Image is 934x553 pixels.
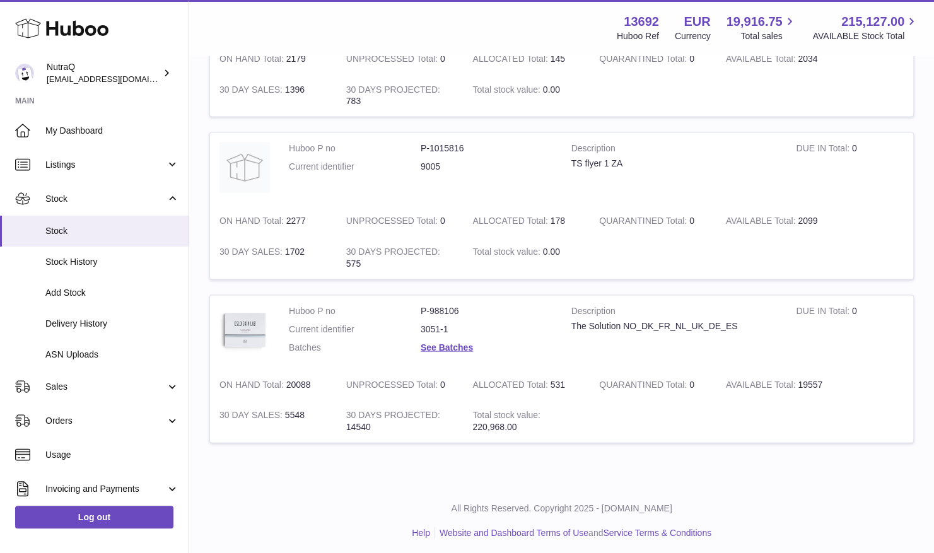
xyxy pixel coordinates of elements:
span: Usage [45,449,179,461]
li: and [435,527,711,538]
span: Stock History [45,256,179,268]
strong: ALLOCATED Total [472,53,550,66]
td: 5548 [210,399,337,442]
td: 783 [337,74,464,117]
a: Log out [15,506,173,528]
span: My Dashboard [45,125,179,137]
strong: ON HAND Total [219,379,286,392]
div: Huboo Ref [617,30,659,42]
strong: QUARANTINED Total [599,379,689,392]
a: Help [412,527,430,537]
td: 20088 [210,369,337,400]
strong: Description [571,305,778,320]
span: Invoicing and Payments [45,483,166,495]
span: AVAILABLE Stock Total [812,30,919,42]
span: 0.00 [543,246,560,256]
div: The Solution NO_DK_FR_NL_UK_DE_ES [571,320,778,332]
span: Total sales [740,30,797,42]
td: 1702 [210,236,337,279]
span: Listings [45,159,166,171]
td: 0 [786,132,913,205]
span: 19,916.75 [726,13,782,30]
strong: AVAILABLE Total [726,215,798,228]
strong: Description [571,142,778,157]
dt: Batches [289,341,421,353]
strong: 30 DAYS PROJECTED [346,409,440,422]
a: 19,916.75 Total sales [726,13,797,42]
p: All Rights Reserved. Copyright 2025 - [DOMAIN_NAME] [199,502,924,514]
span: 0.00 [543,84,560,94]
strong: 30 DAYS PROJECTED [346,84,440,97]
strong: AVAILABLE Total [726,379,798,392]
a: Service Terms & Conditions [603,527,711,537]
td: 531 [463,369,590,400]
strong: DUE IN Total [796,305,851,318]
dt: Huboo P no [289,305,421,317]
span: Sales [45,381,166,393]
td: 0 [786,295,913,369]
div: TS flyer 1 ZA [571,157,778,169]
span: [EMAIL_ADDRESS][DOMAIN_NAME] [47,74,185,84]
strong: ON HAND Total [219,215,286,228]
td: 2179 [210,43,337,74]
a: See Batches [421,342,473,352]
span: Delivery History [45,318,179,330]
strong: ALLOCATED Total [472,379,550,392]
td: 19557 [716,369,843,400]
strong: 13692 [624,13,659,30]
a: 215,127.00 AVAILABLE Stock Total [812,13,919,42]
strong: DUE IN Total [796,143,851,156]
div: Currency [675,30,711,42]
span: 215,127.00 [841,13,904,30]
img: log@nutraq.com [15,64,34,83]
strong: Total stock value [472,246,542,259]
td: 14540 [337,399,464,442]
strong: QUARANTINED Total [599,53,689,66]
strong: Total stock value [472,409,540,422]
td: 178 [463,205,590,236]
img: product image [219,142,270,192]
td: 2099 [716,205,843,236]
td: 1396 [210,74,337,117]
span: 0 [689,379,694,389]
dd: 9005 [421,160,552,172]
dd: P-988106 [421,305,552,317]
strong: ALLOCATED Total [472,215,550,228]
td: 0 [337,369,464,400]
span: 0 [689,215,694,225]
span: Orders [45,415,166,427]
dt: Huboo P no [289,142,421,154]
strong: UNPROCESSED Total [346,53,440,66]
strong: UNPROCESSED Total [346,379,440,392]
dt: Current identifier [289,160,421,172]
span: 0 [689,53,694,63]
span: Stock [45,225,179,237]
td: 145 [463,43,590,74]
dt: Current identifier [289,323,421,335]
strong: 30 DAY SALES [219,409,285,422]
td: 2277 [210,205,337,236]
td: 575 [337,236,464,279]
td: 0 [337,205,464,236]
span: Add Stock [45,287,179,299]
div: NutraQ [47,61,160,85]
strong: UNPROCESSED Total [346,215,440,228]
strong: 30 DAY SALES [219,84,285,97]
dd: P-1015816 [421,142,552,154]
span: ASN Uploads [45,349,179,361]
strong: 30 DAY SALES [219,246,285,259]
td: 0 [337,43,464,74]
a: Website and Dashboard Terms of Use [440,527,588,537]
strong: 30 DAYS PROJECTED [346,246,440,259]
td: 2034 [716,43,843,74]
strong: QUARANTINED Total [599,215,689,228]
strong: EUR [684,13,710,30]
strong: Total stock value [472,84,542,97]
strong: ON HAND Total [219,53,286,66]
span: 220,968.00 [472,421,517,431]
img: product image [219,305,270,355]
span: Stock [45,193,166,205]
dd: 3051-1 [421,323,552,335]
strong: AVAILABLE Total [726,53,798,66]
